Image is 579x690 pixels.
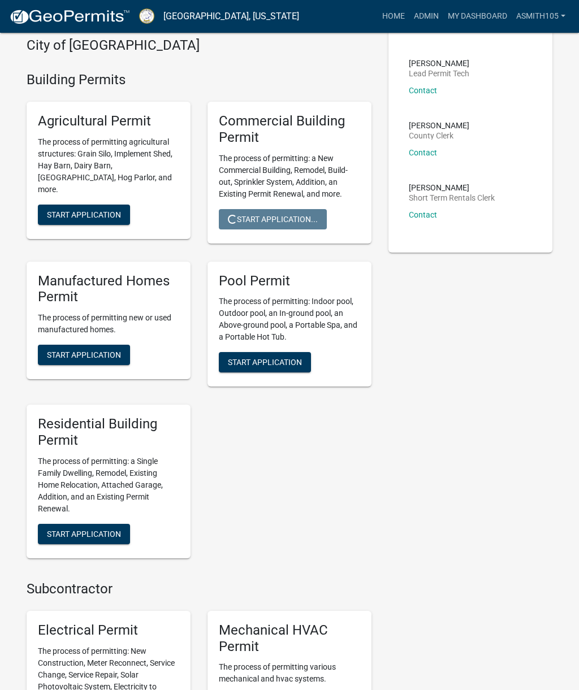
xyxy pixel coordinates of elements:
[409,184,495,192] p: [PERSON_NAME]
[47,210,121,219] span: Start Application
[38,622,179,639] h5: Electrical Permit
[409,59,469,67] p: [PERSON_NAME]
[219,113,360,146] h5: Commercial Building Permit
[27,37,371,54] h4: City of [GEOGRAPHIC_DATA]
[38,136,179,196] p: The process of permitting agricultural structures: Grain Silo, Implement Shed, Hay Barn, Dairy Ba...
[219,622,360,655] h5: Mechanical HVAC Permit
[219,661,360,685] p: The process of permitting various mechanical and hvac systems.
[139,8,154,24] img: Putnam County, Georgia
[38,524,130,544] button: Start Application
[409,121,469,129] p: [PERSON_NAME]
[409,70,469,77] p: Lead Permit Tech
[163,7,299,26] a: [GEOGRAPHIC_DATA], [US_STATE]
[512,6,570,27] a: asmith105
[27,581,371,597] h4: Subcontractor
[228,214,318,223] span: Start Application...
[38,416,179,449] h5: Residential Building Permit
[409,6,443,27] a: Admin
[38,455,179,515] p: The process of permitting: a Single Family Dwelling, Remodel, Existing Home Relocation, Attached ...
[219,352,311,372] button: Start Application
[219,273,360,289] h5: Pool Permit
[443,6,512,27] a: My Dashboard
[27,72,371,88] h4: Building Permits
[409,132,469,140] p: County Clerk
[409,148,437,157] a: Contact
[409,86,437,95] a: Contact
[47,350,121,359] span: Start Application
[47,530,121,539] span: Start Application
[38,312,179,336] p: The process of permitting new or used manufactured homes.
[38,205,130,225] button: Start Application
[38,345,130,365] button: Start Application
[409,194,495,202] p: Short Term Rentals Clerk
[228,358,302,367] span: Start Application
[409,210,437,219] a: Contact
[38,273,179,306] h5: Manufactured Homes Permit
[219,296,360,343] p: The process of permitting: Indoor pool, Outdoor pool, an In-ground pool, an Above-ground pool, a ...
[378,6,409,27] a: Home
[219,209,327,229] button: Start Application...
[219,153,360,200] p: The process of permitting: a New Commercial Building, Remodel, Build-out, Sprinkler System, Addit...
[38,113,179,129] h5: Agricultural Permit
